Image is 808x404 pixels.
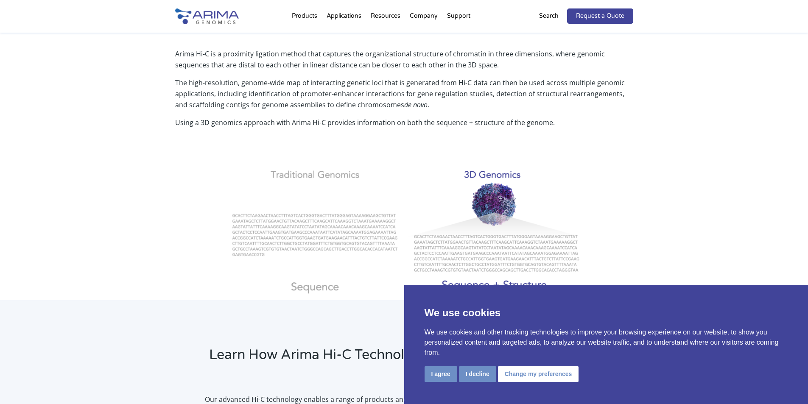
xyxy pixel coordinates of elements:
[404,100,428,109] i: de novo
[218,158,590,300] img: 3D Genomics_Sequence Structure_Arima Genomics 7
[175,77,633,117] p: The high-resolution, genome-wide map of interacting genetic loci that is generated from Hi-C data...
[498,366,579,382] button: Change my preferences
[539,11,559,22] p: Search
[175,48,633,77] p: Arima Hi-C is a proximity ligation method that captures the organizational structure of chromatin...
[209,345,512,371] h2: Learn How Arima Hi-C Technology Works
[175,117,633,128] p: Using a 3D genomics approach with Arima Hi-C provides information on both the sequence + structur...
[459,366,496,382] button: I decline
[425,366,457,382] button: I agree
[425,327,788,358] p: We use cookies and other tracking technologies to improve your browsing experience on our website...
[567,8,633,24] a: Request a Quote
[425,305,788,320] p: We use cookies
[175,8,239,24] img: Arima-Genomics-logo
